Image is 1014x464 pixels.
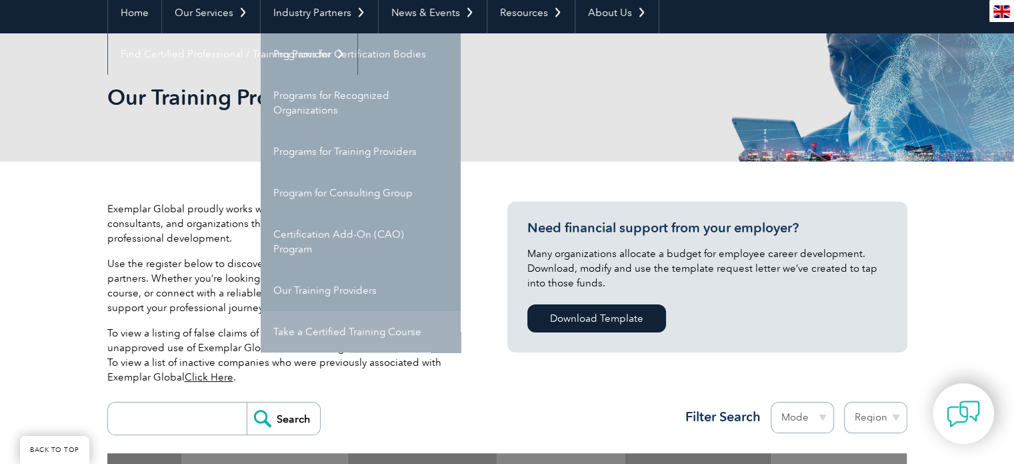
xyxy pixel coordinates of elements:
[261,172,461,214] a: Program for Consulting Group
[107,326,467,385] p: To view a listing of false claims of Exemplar Global training certification or unapproved use of ...
[261,311,461,353] a: Take a Certified Training Course
[185,371,233,383] a: Click Here
[261,214,461,270] a: Certification Add-On (CAO) Program
[107,256,467,315] p: Use the register below to discover detailed profiles and offerings from our partners. Whether you...
[261,75,461,131] a: Programs for Recognized Organizations
[107,202,467,246] p: Exemplar Global proudly works with a global network of training providers, consultants, and organ...
[261,33,461,75] a: Programs for Certification Bodies
[527,304,666,332] a: Download Template
[527,220,887,236] h3: Need financial support from your employer?
[107,87,667,108] h2: Our Training Providers
[261,131,461,172] a: Programs for Training Providers
[947,397,980,431] img: contact-chat.png
[247,403,320,435] input: Search
[677,409,761,425] h3: Filter Search
[527,246,887,290] p: Many organizations allocate a budget for employee career development. Download, modify and use th...
[993,5,1010,18] img: en
[261,270,461,311] a: Our Training Providers
[108,33,357,75] a: Find Certified Professional / Training Provider
[20,436,89,464] a: BACK TO TOP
